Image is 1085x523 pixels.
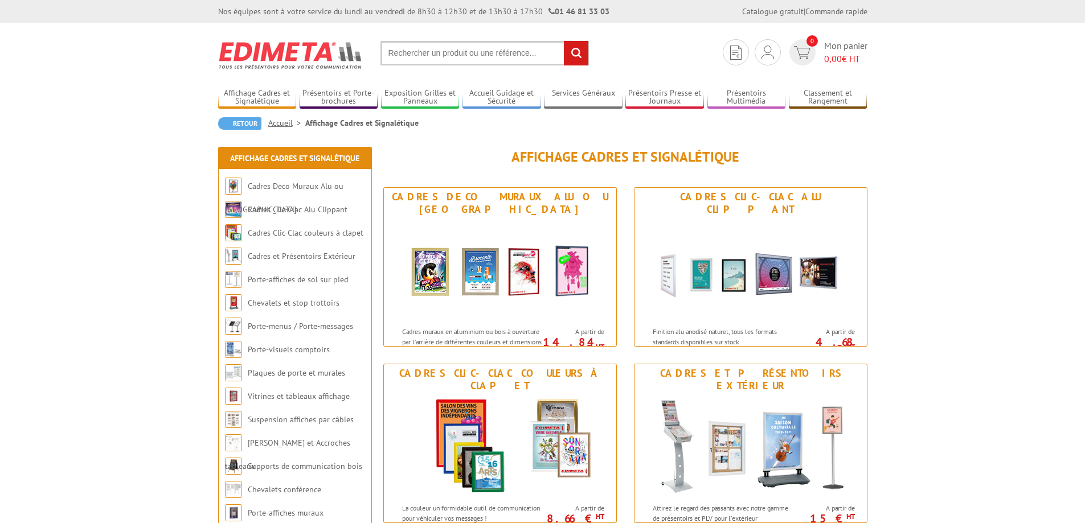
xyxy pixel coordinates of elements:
[248,414,354,425] a: Suspension affiches par câbles
[218,34,363,76] img: Edimeta
[846,512,855,521] sup: HT
[645,395,856,497] img: Cadres et Présentoirs Extérieur
[248,461,362,471] a: Supports de communication bois
[742,6,867,17] div: |
[395,219,605,321] img: Cadres Deco Muraux Alu ou Bois
[225,294,242,311] img: Chevalets et stop trottoirs
[387,367,613,392] div: Cadres Clic-Clac couleurs à clapet
[248,391,350,401] a: Vitrines et tableaux affichage
[805,6,867,17] a: Commande rapide
[634,187,867,347] a: Cadres Clic-Clac Alu Clippant Cadres Clic-Clac Alu Clippant Finition alu anodisé naturel, tous le...
[548,6,609,17] strong: 01 46 81 33 03
[383,150,867,164] h1: Affichage Cadres et Signalétique
[380,41,589,65] input: Rechercher un produit ou une référence...
[395,395,605,497] img: Cadres Clic-Clac couleurs à clapet
[546,504,604,513] span: A partir de
[653,503,794,522] p: Attirez le regard des passants avec notre gamme de présentoirs et PLV pour l'extérieur
[791,339,855,352] p: 4.68 €
[462,88,541,107] a: Accueil Guidage et Sécurité
[637,367,864,392] div: Cadres et Présentoirs Extérieur
[791,515,855,522] p: 15 €
[797,327,855,336] span: A partir de
[225,504,242,521] img: Porte-affiches muraux
[402,327,543,366] p: Cadres muraux en aluminium ou bois à ouverture par l'arrière de différentes couleurs et dimension...
[248,298,339,308] a: Chevalets et stop trottoirs
[794,46,810,59] img: devis rapide
[268,118,305,128] a: Accueil
[225,434,242,451] img: Cimaises et Accroches tableaux
[218,117,261,130] a: Retour
[541,515,604,522] p: 8.66 €
[225,248,242,265] img: Cadres et Présentoirs Extérieur
[797,504,855,513] span: A partir de
[383,187,617,347] a: Cadres Deco Muraux Alu ou [GEOGRAPHIC_DATA] Cadres Deco Muraux Alu ou Bois Cadres muraux en alumi...
[225,224,242,241] img: Cadres Clic-Clac couleurs à clapet
[218,6,609,17] div: Nos équipes sont à votre service du lundi au vendredi de 8h30 à 12h30 et de 13h30 à 17h30
[225,318,242,335] img: Porte-menus / Porte-messages
[381,88,460,107] a: Exposition Grilles et Panneaux
[225,271,242,288] img: Porte-affiches de sol sur pied
[248,368,345,378] a: Plaques de porte et murales
[544,88,623,107] a: Services Généraux
[248,274,348,285] a: Porte-affiches de sol sur pied
[824,39,867,65] span: Mon panier
[634,364,867,523] a: Cadres et Présentoirs Extérieur Cadres et Présentoirs Extérieur Attirez le regard des passants av...
[387,191,613,216] div: Cadres Deco Muraux Alu ou [GEOGRAPHIC_DATA]
[225,438,350,471] a: [PERSON_NAME] et Accroches tableaux
[225,341,242,358] img: Porte-visuels comptoirs
[248,228,363,238] a: Cadres Clic-Clac couleurs à clapet
[225,411,242,428] img: Suspension affiches par câbles
[789,88,867,107] a: Classement et Rangement
[300,88,378,107] a: Présentoirs et Porte-brochures
[225,181,343,215] a: Cadres Deco Muraux Alu ou [GEOGRAPHIC_DATA]
[846,342,855,352] sup: HT
[225,364,242,381] img: Plaques de porte et murales
[402,503,543,522] p: La couleur un formidable outil de communication pour véhiculer vos messages !
[637,191,864,216] div: Cadres Clic-Clac Alu Clippant
[824,53,842,64] span: 0,00
[806,35,818,47] span: 0
[225,481,242,498] img: Chevalets conférence
[248,204,347,215] a: Cadres Clic-Clac Alu Clippant
[230,153,359,163] a: Affichage Cadres et Signalétique
[383,364,617,523] a: Cadres Clic-Clac couleurs à clapet Cadres Clic-Clac couleurs à clapet La couleur un formidable ou...
[625,88,704,107] a: Présentoirs Presse et Journaux
[787,39,867,65] a: devis rapide 0 Mon panier 0,00€ HT
[546,327,604,336] span: A partir de
[730,46,742,60] img: devis rapide
[248,344,330,355] a: Porte-visuels comptoirs
[541,339,604,352] p: 14.84 €
[564,41,588,65] input: rechercher
[645,219,856,321] img: Cadres Clic-Clac Alu Clippant
[248,251,355,261] a: Cadres et Présentoirs Extérieur
[653,327,794,346] p: Finition alu anodisé naturel, tous les formats standards disponibles sur stock.
[218,88,297,107] a: Affichage Cadres et Signalétique
[248,508,324,518] a: Porte-affiches muraux
[761,46,774,59] img: devis rapide
[707,88,786,107] a: Présentoirs Multimédia
[305,117,419,129] li: Affichage Cadres et Signalétique
[248,321,353,331] a: Porte-menus / Porte-messages
[824,52,867,65] span: € HT
[225,178,242,195] img: Cadres Deco Muraux Alu ou Bois
[225,388,242,405] img: Vitrines et tableaux affichage
[248,484,321,495] a: Chevalets conférence
[596,342,604,352] sup: HT
[596,512,604,521] sup: HT
[742,6,804,17] a: Catalogue gratuit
